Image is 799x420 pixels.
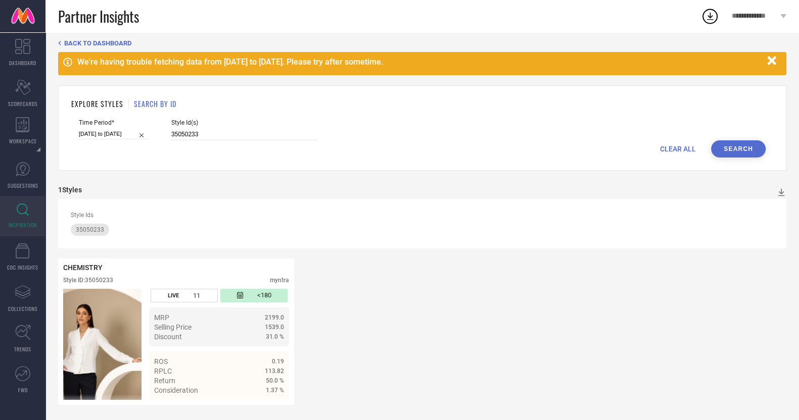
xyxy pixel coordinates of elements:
span: Partner Insights [58,6,139,27]
div: Style Ids [71,212,774,219]
span: CHEMISTRY [63,264,103,272]
span: COLLECTIONS [8,305,38,312]
input: Enter comma separated style ids e.g. 12345, 67890 [171,129,318,140]
button: Search [711,140,766,157]
span: TRENDS [14,345,31,353]
span: Consideration [154,386,198,394]
h1: EXPLORE STYLES [71,98,123,109]
span: Time Period* [79,119,149,126]
span: MRP [154,313,169,322]
a: Details [251,404,284,412]
div: Click to view image [63,289,142,400]
div: Open download list [701,7,719,25]
span: 35050233 [76,226,104,233]
span: 113.82 [265,367,284,375]
span: 2199.0 [265,314,284,321]
span: SCORECARDS [8,100,38,108]
span: SUGGESTIONS [8,182,38,189]
span: RPLC [154,367,172,375]
span: 31.0 % [266,333,284,340]
div: Style ID: 35050233 [63,277,113,284]
span: WORKSPACE [9,137,37,145]
span: DASHBOARD [9,59,36,67]
div: We're having trouble fetching data from [DATE] to [DATE]. Please try after sometime. [77,57,762,67]
div: Number of days the style has been live on the platform [151,289,218,302]
span: 0.19 [272,358,284,365]
span: BACK TO DASHBOARD [64,39,131,47]
div: myntra [270,277,289,284]
span: ROS [154,357,168,365]
input: Select time period [79,129,149,139]
span: Discount [154,333,182,341]
span: Return [154,377,175,385]
span: 50.0 % [266,377,284,384]
span: Details [261,404,284,412]
span: CLEAR ALL [660,145,696,153]
div: Back TO Dashboard [58,39,786,47]
span: CDC INSIGHTS [7,264,38,271]
div: 1 Styles [58,186,82,194]
span: LIVE [168,292,179,299]
span: Style Id(s) [171,119,318,126]
span: 1.37 % [266,387,284,394]
span: 11 [193,292,200,299]
span: INSPIRATION [9,221,37,229]
div: Number of days since the style was first listed on the platform [220,289,288,302]
span: Selling Price [154,323,192,331]
span: FWD [18,386,28,394]
span: <180 [257,291,271,300]
span: 1539.0 [265,324,284,331]
img: Style preview image [63,289,142,400]
h1: SEARCH BY ID [134,98,176,109]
